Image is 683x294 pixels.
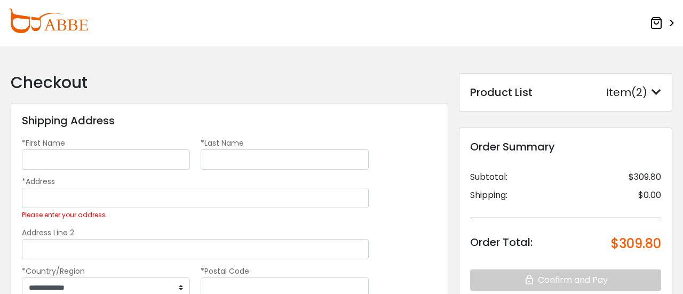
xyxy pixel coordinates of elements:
label: Address Line 2 [22,227,74,238]
h2: Checkout [11,73,448,92]
label: *First Name [22,138,65,148]
span: > [665,14,675,33]
div: Order Total: [470,234,533,253]
label: *Last Name [201,138,244,148]
div: Subtotal: [470,171,507,184]
label: *Address [22,176,55,187]
h3: Shipping Address [22,114,115,127]
img: abbeglasses.com [8,9,88,33]
a: > [650,13,675,33]
label: Please enter your address. [22,211,107,219]
div: Product List [470,84,533,100]
div: Order Summary [470,139,661,155]
div: $309.80 [629,171,661,184]
div: $0.00 [638,189,661,202]
div: $309.80 [611,234,661,253]
label: *Postal Code [201,266,249,276]
div: Item(2) [606,84,661,100]
label: *Country/Region [22,266,85,276]
div: Shipping: [470,189,507,202]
